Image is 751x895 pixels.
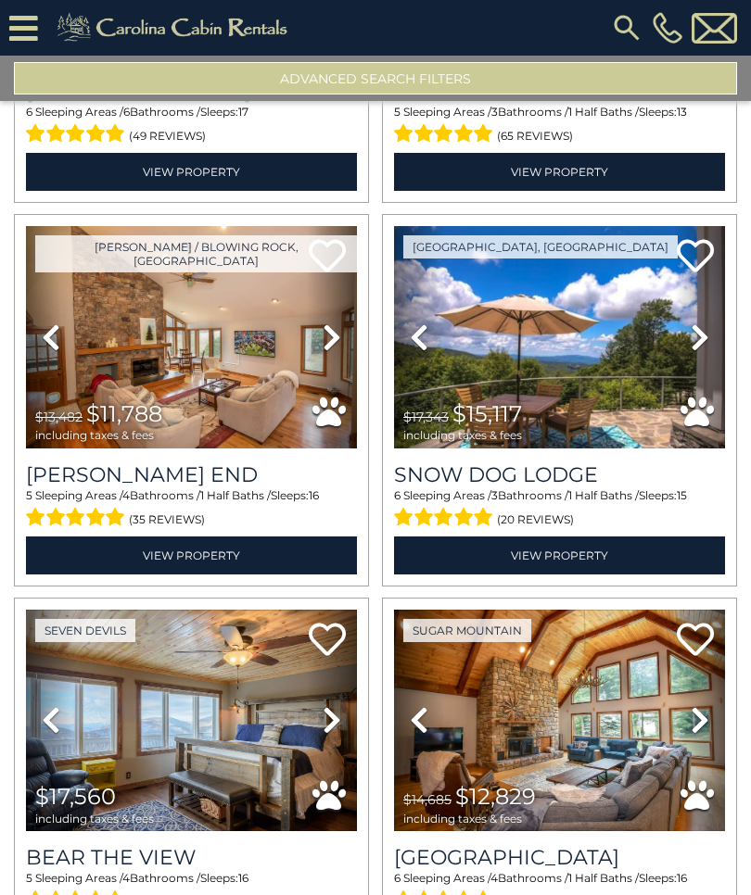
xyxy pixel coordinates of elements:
span: $13,482 [35,409,83,425]
a: View Property [394,153,725,191]
a: View Property [26,536,357,574]
span: 6 [394,488,401,502]
span: 15 [677,488,687,502]
span: 1 Half Baths / [568,871,639,885]
img: Khaki-logo.png [47,9,303,46]
span: $17,343 [403,409,449,425]
span: including taxes & fees [35,813,154,825]
span: 3 [491,488,498,502]
span: (65 reviews) [497,124,573,148]
a: Seven Devils [35,619,135,642]
span: 5 [26,488,32,502]
span: 1 Half Baths / [200,488,271,502]
span: 16 [677,871,687,885]
img: thumbnail_163275112.png [394,226,725,447]
span: $17,560 [35,783,116,810]
a: [GEOGRAPHIC_DATA], [GEOGRAPHIC_DATA] [403,235,678,258]
a: [PHONE_NUMBER] [648,12,687,44]
span: 6 [394,871,401,885]
div: Sleeping Areas / Bathrooms / Sleeps: [26,104,357,148]
span: (35 reviews) [129,508,205,532]
a: View Property [394,536,725,574]
img: search-regular.svg [610,11,643,44]
a: Add to favorites [677,237,714,277]
span: (20 reviews) [497,508,574,532]
a: Snow Dog Lodge [394,462,725,487]
span: 3 [491,105,498,119]
a: Sugar Mountain [403,619,531,642]
a: [PERSON_NAME] End [26,462,357,487]
div: Sleeping Areas / Bathrooms / Sleeps: [26,487,357,532]
span: 5 [394,105,401,119]
a: [GEOGRAPHIC_DATA] [394,845,725,870]
span: (49 reviews) [129,124,206,148]
span: including taxes & fees [403,813,536,825]
div: Sleeping Areas / Bathrooms / Sleeps: [394,104,725,148]
span: $14,685 [403,791,452,808]
span: 6 [123,105,130,119]
h3: Sugar Mountain Lodge [394,845,725,870]
span: 16 [238,871,248,885]
span: 5 [26,871,32,885]
span: 4 [490,871,498,885]
span: 13 [677,105,687,119]
span: including taxes & fees [403,429,522,441]
a: Add to favorites [309,621,346,661]
span: $15,117 [452,400,522,427]
span: 1 Half Baths / [568,105,639,119]
button: Advanced Search Filters [14,62,737,95]
span: 16 [309,488,319,502]
a: Bear The View [26,845,357,870]
a: [PERSON_NAME] / Blowing Rock, [GEOGRAPHIC_DATA] [35,235,357,272]
div: Sleeping Areas / Bathrooms / Sleeps: [394,487,725,532]
img: thumbnail_163280322.jpeg [26,226,357,447]
span: including taxes & fees [35,429,162,441]
span: 1 Half Baths / [568,488,639,502]
span: 6 [26,105,32,119]
span: $12,829 [455,783,536,810]
img: thumbnail_163278296.jpeg [26,610,357,831]
span: 4 [122,488,130,502]
a: View Property [26,153,357,191]
span: 4 [122,871,130,885]
a: Add to favorites [677,621,714,661]
span: $11,788 [86,400,162,427]
img: thumbnail_163272743.jpeg [394,610,725,831]
span: 17 [238,105,248,119]
h3: Moss End [26,462,357,487]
